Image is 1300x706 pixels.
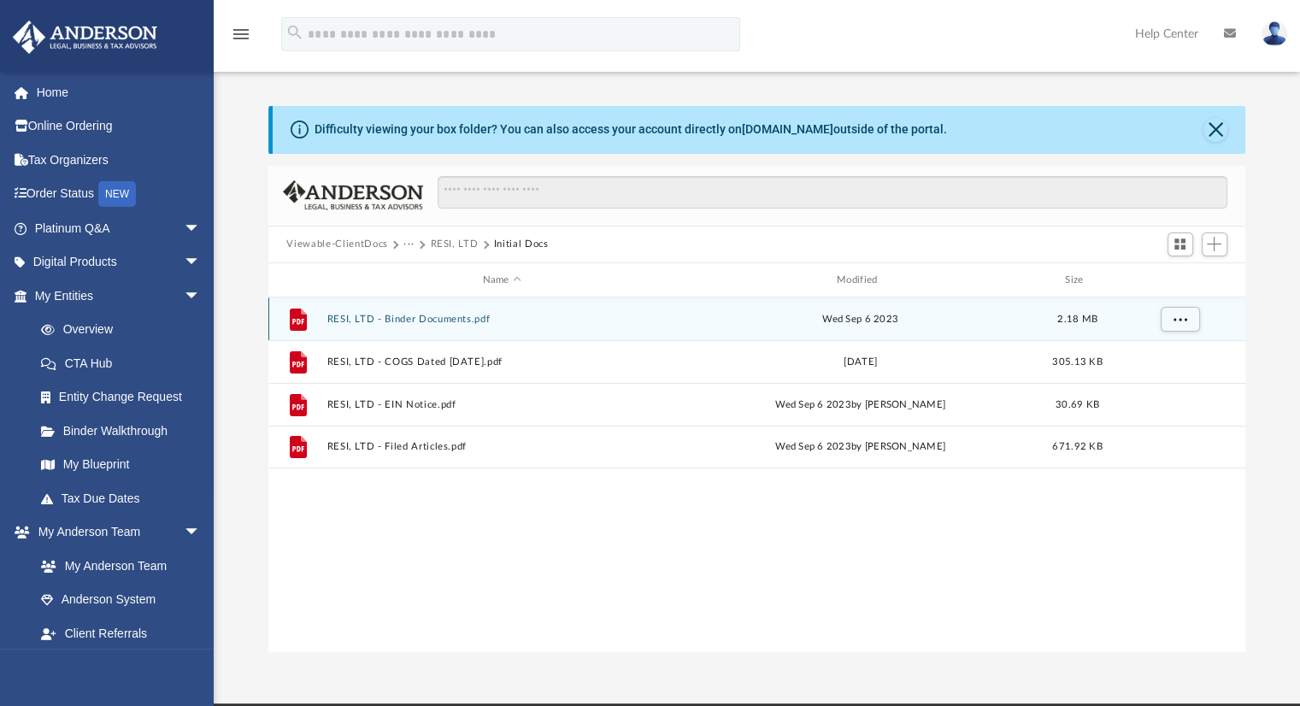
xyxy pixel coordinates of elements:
button: Add [1202,232,1227,256]
a: [DOMAIN_NAME] [742,122,833,136]
button: RESI, LTD - Binder Documents.pdf [326,314,677,325]
span: arrow_drop_down [184,515,218,550]
div: Wed Sep 6 2023 [685,312,1035,327]
div: Name [326,273,677,288]
a: Tax Organizers [12,143,226,177]
img: User Pic [1262,21,1287,46]
a: Online Ordering [12,109,226,144]
button: RESI, LTD - EIN Notice.pdf [326,399,677,410]
i: menu [231,24,251,44]
button: RESI, LTD [430,237,478,252]
button: RESI, LTD - Filed Articles.pdf [326,442,677,453]
a: My Anderson Team [24,549,209,583]
span: 30.69 KB [1055,400,1098,409]
button: Viewable-ClientDocs [286,237,387,252]
a: Anderson System [24,583,218,617]
a: menu [231,32,251,44]
span: arrow_drop_down [184,245,218,280]
div: Wed Sep 6 2023 by [PERSON_NAME] [685,440,1035,456]
a: Binder Walkthrough [24,414,226,448]
div: NEW [98,181,136,207]
a: Order StatusNEW [12,177,226,212]
img: Anderson Advisors Platinum Portal [8,21,162,54]
a: Platinum Q&Aarrow_drop_down [12,211,226,245]
a: My Entitiesarrow_drop_down [12,279,226,313]
span: 671.92 KB [1052,443,1102,452]
div: grid [268,297,1246,651]
span: arrow_drop_down [184,211,218,246]
a: Entity Change Request [24,380,226,415]
div: Size [1043,273,1111,288]
span: 305.13 KB [1052,357,1102,367]
a: Tax Due Dates [24,481,226,515]
i: search [285,23,304,42]
a: My Blueprint [24,448,218,482]
a: Overview [24,313,226,347]
div: id [275,273,318,288]
span: 2.18 MB [1057,315,1097,324]
a: Digital Productsarrow_drop_down [12,245,226,279]
div: Difficulty viewing your box folder? You can also access your account directly on outside of the p... [315,121,947,138]
button: More options [1160,307,1199,332]
a: Client Referrals [24,616,218,650]
button: RESI, LTD - COGS Dated [DATE].pdf [326,356,677,368]
span: arrow_drop_down [184,279,218,314]
a: My Anderson Teamarrow_drop_down [12,515,218,550]
a: Home [12,75,226,109]
button: Close [1203,118,1227,142]
a: CTA Hub [24,346,226,380]
div: Wed Sep 6 2023 by [PERSON_NAME] [685,397,1035,413]
button: ··· [403,237,415,252]
div: id [1119,273,1238,288]
div: [DATE] [685,355,1035,370]
button: Switch to Grid View [1168,232,1193,256]
div: Modified [685,273,1036,288]
button: Initial Docs [494,237,549,252]
input: Search files and folders [438,176,1226,209]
